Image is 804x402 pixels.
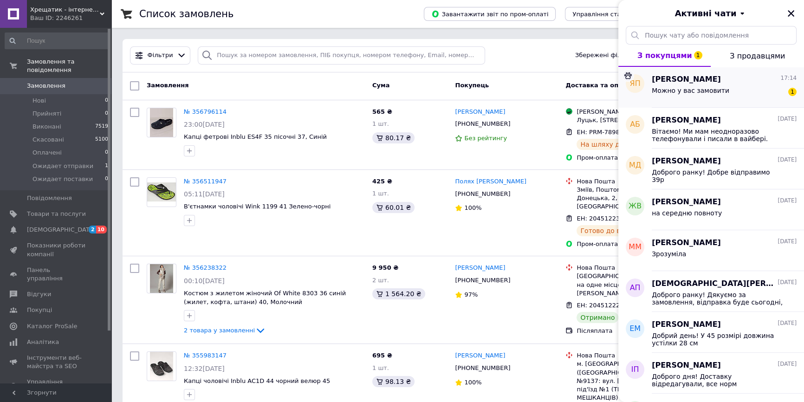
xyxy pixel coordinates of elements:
[618,312,804,353] button: ЕМ[PERSON_NAME][DATE]Добрий день! У 45 розмірі довжина устілки 28 см
[184,121,225,128] span: 23:00[DATE]
[644,7,778,19] button: Активні чати
[184,290,346,305] a: Костюм з жилетом жіночий Of White 8303 36 синій (жилет, кофта, штани) 40, Молочний
[139,8,233,19] h1: Список замовлень
[96,226,107,233] span: 10
[577,302,642,309] span: ЕН: 20451222291451
[27,322,77,331] span: Каталог ProSale
[778,197,797,205] span: [DATE]
[577,351,691,360] div: Нова Пошта
[184,133,327,140] a: Капці фетрові Inblu ES4F 35 пісочні 37, Синій
[32,149,62,157] span: Оплачені
[372,352,392,359] span: 695 ₴
[455,177,526,186] a: Полях [PERSON_NAME]
[652,332,784,347] span: Добрий день! У 45 розмірі довжина устілки 28 см
[147,264,176,293] a: Фото товару
[455,277,510,284] span: [PHONE_NUMBER]
[626,26,797,45] input: Пошук чату або повідомлення
[778,279,797,286] span: [DATE]
[652,291,784,306] span: Доброго ранку! Дякуємо за замовлення, відправка буде сьогодні, чекаййте на ТТн
[150,352,173,381] img: Фото товару
[372,190,389,197] span: 1 шт.
[637,51,692,60] span: З покупцями
[150,108,173,137] img: Фото товару
[372,288,425,299] div: 1 564.20 ₴
[30,6,100,14] span: Хрещатик - інтернет магазин взуття
[147,82,188,89] span: Замовлення
[577,360,691,402] div: м. [GEOGRAPHIC_DATA] ([GEOGRAPHIC_DATA].), Поштомат №9137: вул. [PERSON_NAME], 10, під'їзд №1 (ТІ...
[455,120,510,127] span: [PHONE_NUMBER]
[30,14,111,22] div: Ваш ID: 2246261
[32,175,93,183] span: Ожидает поставки
[464,135,507,142] span: Без рейтингу
[32,110,61,118] span: Прийняті
[372,120,389,127] span: 1 шт.
[147,177,176,207] a: Фото товару
[184,178,227,185] a: № 356511947
[105,149,108,157] span: 0
[27,226,96,234] span: [DEMOGRAPHIC_DATA]
[372,178,392,185] span: 425 ₴
[652,115,721,126] span: [PERSON_NAME]
[565,7,651,21] button: Управління статусами
[730,52,785,60] span: З продавцями
[778,238,797,246] span: [DATE]
[629,78,640,89] span: ЯП
[5,32,109,49] input: Пошук
[618,353,804,394] button: ІП[PERSON_NAME][DATE]Доброго дня! Доставку відредагували, все норм
[674,7,736,19] span: Активні чати
[184,264,227,271] a: № 356238322
[424,7,556,21] button: Завантажити звіт по пром-оплаті
[618,230,804,271] button: ММ[PERSON_NAME][DATE]Зрозуміла
[577,108,691,116] div: [PERSON_NAME]
[652,360,721,371] span: [PERSON_NAME]
[629,242,642,253] span: ММ
[184,108,227,115] a: № 356796114
[575,51,638,60] span: Збережені фільтри:
[778,319,797,327] span: [DATE]
[184,203,331,210] span: В'єтнамки чоловічі Wink 1199 41 Зелено-чорні
[577,225,642,236] div: Готово до видачі
[652,250,686,258] span: Зрозуміла
[455,264,505,272] a: [PERSON_NAME]
[652,128,784,143] span: Вітаємо! Ми мам неодноразово телефонували і писали в вайбері. Стосовно вашого замовлення, тому що...
[27,194,72,202] span: Повідомлення
[618,271,804,312] button: АП[DEMOGRAPHIC_DATA][PERSON_NAME][DATE]Доброго ранку! Дякуємо за замовлення, відправка буде сього...
[631,364,639,375] span: ІП
[32,162,93,170] span: Ожидает отправки
[372,364,389,371] span: 1 шт.
[455,82,489,89] span: Покупець
[455,364,510,371] span: [PHONE_NUMBER]
[464,379,481,386] span: 100%
[372,277,389,284] span: 2 шт.
[577,215,642,222] span: ЕН: 20451223363541
[464,291,478,298] span: 97%
[27,241,86,258] span: Показники роботи компанії
[372,202,415,213] div: 60.01 ₴
[372,132,415,143] div: 80.17 ₴
[184,327,255,334] span: 2 товара у замовленні
[778,115,797,123] span: [DATE]
[652,373,784,388] span: Доброго дня! Доставку відредагували, все норм
[148,51,173,60] span: Фільтри
[652,238,721,248] span: [PERSON_NAME]
[184,377,330,384] a: Капці чоловічі Inblu AC1D 44 чорний велюр 45
[184,352,227,359] a: № 355983147
[105,110,108,118] span: 0
[27,354,86,370] span: Інструменти веб-майстра та SEO
[618,67,804,108] button: ЯП[PERSON_NAME]17:14Можно у вас замовити1
[652,169,784,183] span: Доброго ранку! Добре відправимо 39р
[431,10,548,18] span: Завантажити звіт по пром-оплаті
[572,11,643,18] span: Управління статусами
[577,240,691,248] div: Пром-оплата
[778,156,797,164] span: [DATE]
[577,327,691,335] div: Післяплата
[105,175,108,183] span: 0
[95,136,108,144] span: 5100
[652,279,776,289] span: [DEMOGRAPHIC_DATA][PERSON_NAME]
[577,177,691,186] div: Нова Пошта
[778,360,797,368] span: [DATE]
[630,119,640,130] span: АБ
